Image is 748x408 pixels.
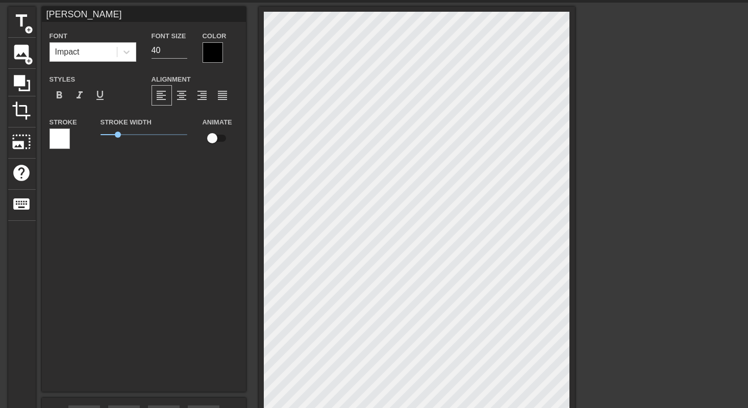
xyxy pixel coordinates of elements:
span: crop [12,101,32,120]
label: Styles [49,74,76,85]
label: Stroke [49,117,77,127]
span: format_align_center [176,89,188,101]
span: keyboard [12,194,32,214]
span: add_circle [25,25,34,34]
label: Color [203,31,227,41]
span: format_bold [54,89,66,101]
label: Animate [203,117,232,127]
div: Impact [55,46,80,58]
span: format_italic [74,89,86,101]
span: format_align_left [156,89,168,101]
span: image [12,42,32,62]
label: Font [49,31,67,41]
span: help [12,163,32,183]
span: format_align_right [196,89,209,101]
span: photo_size_select_large [12,132,32,151]
label: Alignment [152,74,191,85]
span: format_underline [94,89,107,101]
span: title [12,11,32,31]
label: Stroke Width [101,117,152,127]
span: add_circle [25,57,34,65]
span: format_align_justify [217,89,229,101]
label: Font Size [152,31,186,41]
